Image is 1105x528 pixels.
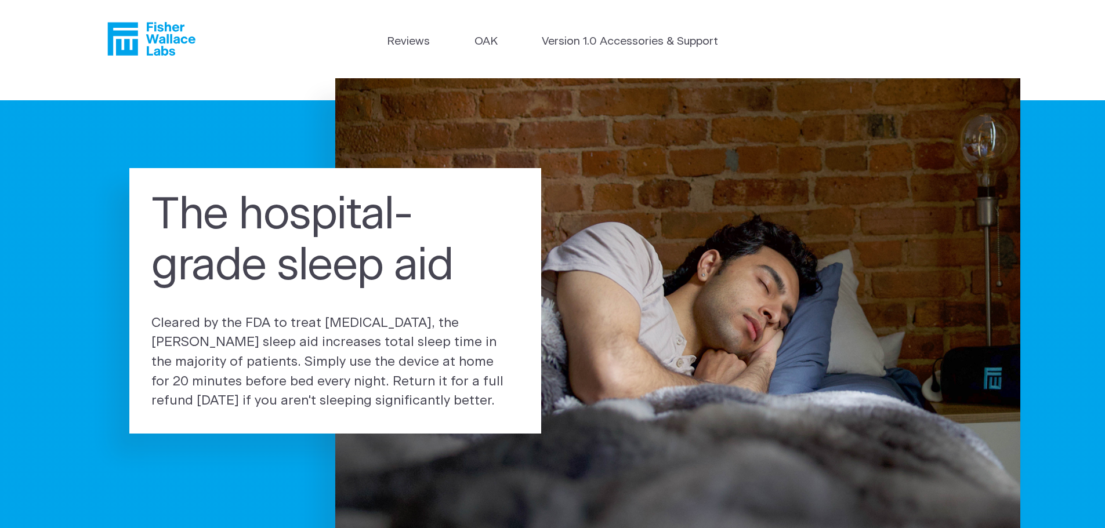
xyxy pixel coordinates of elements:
[107,22,195,56] a: Fisher Wallace
[474,34,498,50] a: OAK
[387,34,430,50] a: Reviews
[151,314,519,412] p: Cleared by the FDA to treat [MEDICAL_DATA], the [PERSON_NAME] sleep aid increases total sleep tim...
[542,34,718,50] a: Version 1.0 Accessories & Support
[151,190,519,292] h1: The hospital-grade sleep aid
